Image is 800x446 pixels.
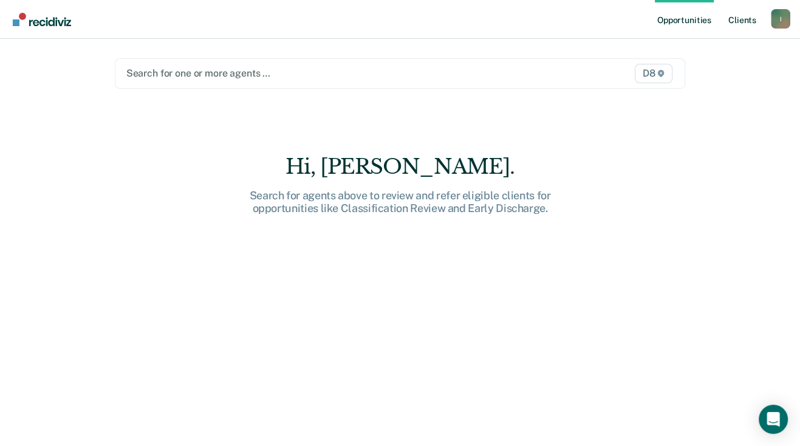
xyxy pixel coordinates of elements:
[771,9,790,29] div: I
[759,405,788,434] div: Open Intercom Messenger
[13,13,71,26] img: Recidiviz
[206,189,595,215] div: Search for agents above to review and refer eligible clients for opportunities like Classificatio...
[771,9,790,29] button: Profile dropdown button
[206,154,595,179] div: Hi, [PERSON_NAME].
[635,64,673,83] span: D8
